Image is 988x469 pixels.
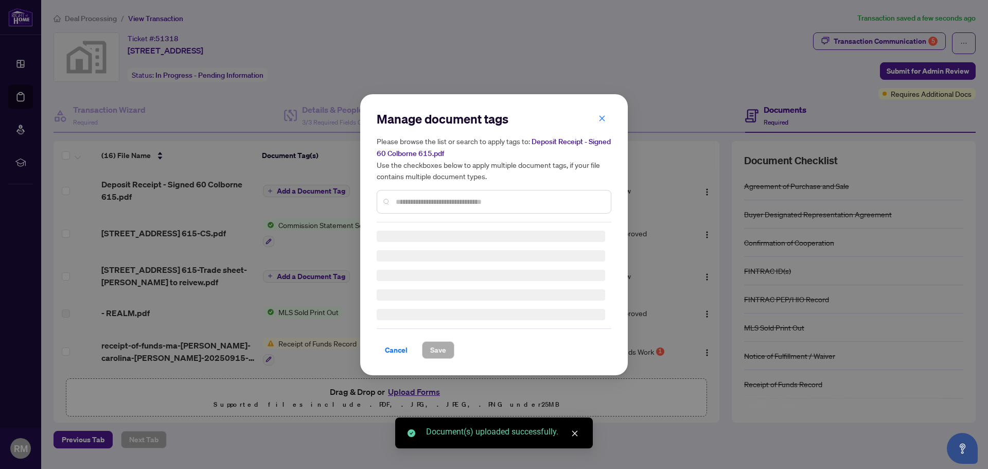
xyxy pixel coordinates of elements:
span: Deposit Receipt - Signed 60 Colborne 615.pdf [377,137,611,158]
a: Close [569,428,580,439]
button: Open asap [947,433,978,464]
h2: Manage document tags [377,111,611,127]
span: close [571,430,578,437]
div: Document(s) uploaded successfully. [426,426,580,438]
h5: Please browse the list or search to apply tags to: Use the checkboxes below to apply multiple doc... [377,135,611,182]
button: Save [422,341,454,359]
span: Cancel [385,342,408,358]
span: check-circle [408,429,415,437]
button: Cancel [377,341,416,359]
span: close [598,114,606,121]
